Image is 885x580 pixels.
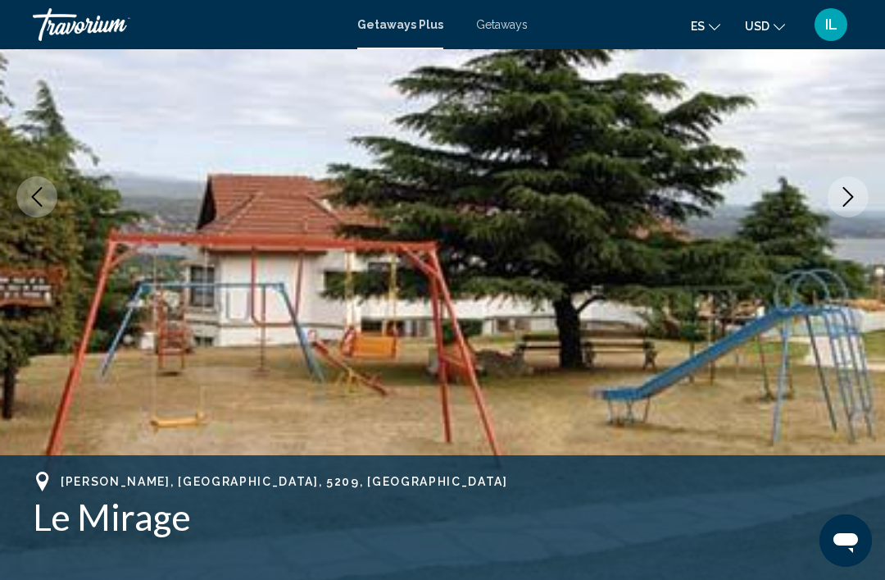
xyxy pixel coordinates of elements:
span: USD [745,20,769,33]
button: Change currency [745,14,785,38]
button: Change language [691,14,720,38]
a: Travorium [33,8,341,41]
button: Previous image [16,176,57,217]
a: Getaways [476,18,528,31]
a: Getaways Plus [357,18,443,31]
span: [PERSON_NAME], [GEOGRAPHIC_DATA], 5209, [GEOGRAPHIC_DATA] [61,475,508,488]
button: Next image [828,176,869,217]
h1: Le Mirage [33,496,852,538]
span: IL [825,16,837,33]
button: User Menu [810,7,852,42]
iframe: Botón para iniciar la ventana de mensajería [819,514,872,567]
span: es [691,20,705,33]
